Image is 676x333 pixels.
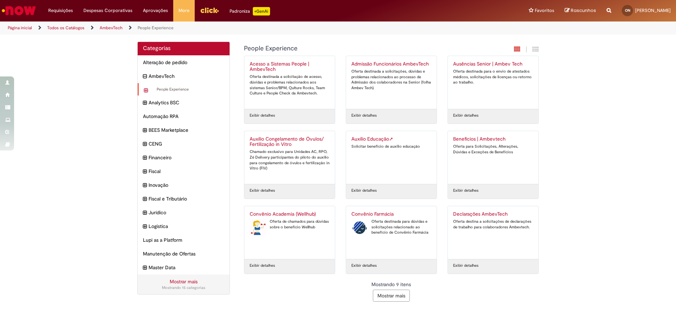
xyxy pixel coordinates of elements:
[143,168,147,175] i: expandir categoria Fiscal
[138,55,230,69] div: Alteração de pedido
[351,136,431,142] h2: Auxílio Educação
[250,74,330,96] div: Oferta destinada a solicitação de acesso, dúvidas e problemas relacionados aos sistemas Senior/BP...
[253,7,270,16] p: +GenAi
[138,260,230,275] div: expandir categoria Master Data Master Data
[244,56,335,109] a: Acesso a Sistemas People | AmbevTech Oferta destinada a solicitação de acesso, dúvidas e problema...
[250,61,330,73] h2: Acesso a Sistemas People | AmbevTech
[453,219,533,230] div: Oferta destina a solicitações de declarações de trabalho para colaboradores Ambevtech.
[5,21,445,35] ul: Trilhas de página
[138,164,230,178] div: expandir categoria Fiscal Fiscal
[143,285,224,291] div: Mostrando 15 categorias
[351,263,377,269] a: Exibir detalhes
[138,178,230,192] div: expandir categoria Inovação Inovação
[144,87,148,94] i: expandir categoria People Experience
[565,7,596,14] a: Rascunhos
[250,211,330,217] h2: Convênio Academia (Wellhub)
[143,250,224,257] span: Manutenção de Ofertas
[250,188,275,193] a: Exibir detalhes
[143,73,147,80] i: recolher categoria AmbevTech
[448,206,538,259] a: Declarações AmbevTech Oferta destina a solicitações de declarações de trabalho para colaboradores...
[635,7,671,13] span: [PERSON_NAME]
[138,83,230,96] ul: AmbevTech subcategorias
[535,7,554,14] span: Favoritos
[351,69,431,91] div: Oferta destinada a solicitações, dúvidas e problemas relacionados ao processo de Admissão dos col...
[453,188,478,193] a: Exibir detalhes
[532,46,539,53] i: Exibição de grade
[138,192,230,206] div: expandir categoria Fiscal e Tributário Fiscal e Tributário
[351,211,431,217] h2: Convênio Farmácia
[143,223,147,230] i: expandir categoria Logistica
[244,131,335,184] a: Auxílio Congelamento de Óvulos/ Fertilização in Vitro Chamado exclusivo para Unidades AC, RPO, Zé...
[149,223,224,230] span: Logistica
[179,7,189,14] span: More
[149,140,224,147] span: CENG
[351,144,431,149] div: Solicitar benefício de auxílio educação
[138,205,230,220] div: expandir categoria Jurídico Jurídico
[448,131,538,184] a: Benefícios | Ambevtech Oferta para Solicitações, Alterações, Dúvidas e Exceções de Benefícios
[138,69,230,83] div: recolher categoria AmbevTech AmbevTech
[138,55,230,275] ul: Categorias
[138,95,230,110] div: expandir categoria Analytics BSC Analytics BSC
[8,25,32,31] a: Página inicial
[149,154,224,161] span: Financeiro
[143,236,224,243] span: Lupi as a Platform
[453,61,533,67] h2: Ausências Senior | Ambev Tech
[351,219,368,236] img: Convênio Farmácia
[143,113,224,120] span: Automação RPA
[48,7,73,14] span: Requisições
[138,25,174,31] a: People Experience
[138,247,230,261] div: Manutenção de Ofertas
[389,136,393,142] span: Link Externo
[200,5,219,16] img: click_logo_yellow_360x200.png
[149,195,224,202] span: Fiscal e Tributário
[149,264,224,271] span: Master Data
[138,83,230,96] div: expandir categoria People Experience People Experience
[373,290,410,302] button: Mostrar mais
[143,45,224,52] h2: Categorias
[143,127,147,134] i: expandir categoria BEES Marketplace
[453,144,533,155] div: Oferta para Solicitações, Alterações, Dúvidas e Exceções de Benefícios
[250,219,266,236] img: Convênio Academia (Wellhub)
[230,7,270,16] div: Padroniza
[250,263,275,269] a: Exibir detalhes
[453,263,478,269] a: Exibir detalhes
[250,149,330,171] div: Chamado exclusivo para Unidades AC, RPO, Zé Delivery participantes do piloto do auxílio para cong...
[526,45,527,54] span: |
[351,219,431,235] div: Oferta destinada para dúvidas e solicitações relacionado ao benefício de Convênio Farmácia
[244,206,335,259] a: Convênio Academia (Wellhub) Convênio Academia (Wellhub) Oferta de chamados para dúvidas sobre o b...
[346,206,437,259] a: Convênio Farmácia Convênio Farmácia Oferta destinada para dúvidas e solicitações relacionado ao b...
[149,73,224,80] span: AmbevTech
[149,99,224,106] span: Analytics BSC
[346,56,437,109] a: Admissão Funcionários AmbevTech Oferta destinada a solicitações, dúvidas e problemas relacionados...
[138,233,230,247] div: Lupi as a Platform
[138,137,230,151] div: expandir categoria CENG CENG
[453,69,533,85] div: Oferta destinada para o envio de atestados médicos, solicitações de licenças ou retorno ao trabalho.
[138,150,230,165] div: expandir categoria Financeiro Financeiro
[625,8,630,13] span: ON
[138,219,230,233] div: expandir categoria Logistica Logistica
[143,140,147,148] i: expandir categoria CENG
[1,4,37,18] img: ServiceNow
[170,278,198,285] a: Mostrar mais
[250,136,330,148] h2: Auxílio Congelamento de Óvulos/ Fertilização in Vitro
[143,181,147,189] i: expandir categoria Inovação
[244,45,463,52] h1: {"description":null,"title":"People Experience"} Categoria
[453,136,533,142] h2: Benefícios | Ambevtech
[100,25,123,31] a: AmbevTech
[138,123,230,137] div: expandir categoria BEES Marketplace BEES Marketplace
[47,25,84,31] a: Todos os Catálogos
[143,59,224,66] span: Alteração de pedido
[346,131,437,184] a: Auxílio EducaçãoLink Externo Solicitar benefício de auxílio educação
[453,113,478,118] a: Exibir detalhes
[149,127,224,134] span: BEES Marketplace
[143,154,147,162] i: expandir categoria Financeiro
[244,281,539,288] div: Mostrando 9 itens
[143,99,147,107] i: expandir categoria Analytics BSC
[143,264,147,272] i: expandir categoria Master Data
[351,61,431,67] h2: Admissão Funcionários AmbevTech
[143,7,168,14] span: Aprovações
[143,209,147,217] i: expandir categoria Jurídico
[351,188,377,193] a: Exibir detalhes
[448,56,538,109] a: Ausências Senior | Ambev Tech Oferta destinada para o envio de atestados médicos, solicitações de...
[250,219,330,230] div: Oferta de chamados para dúvidas sobre o benefício Wellhub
